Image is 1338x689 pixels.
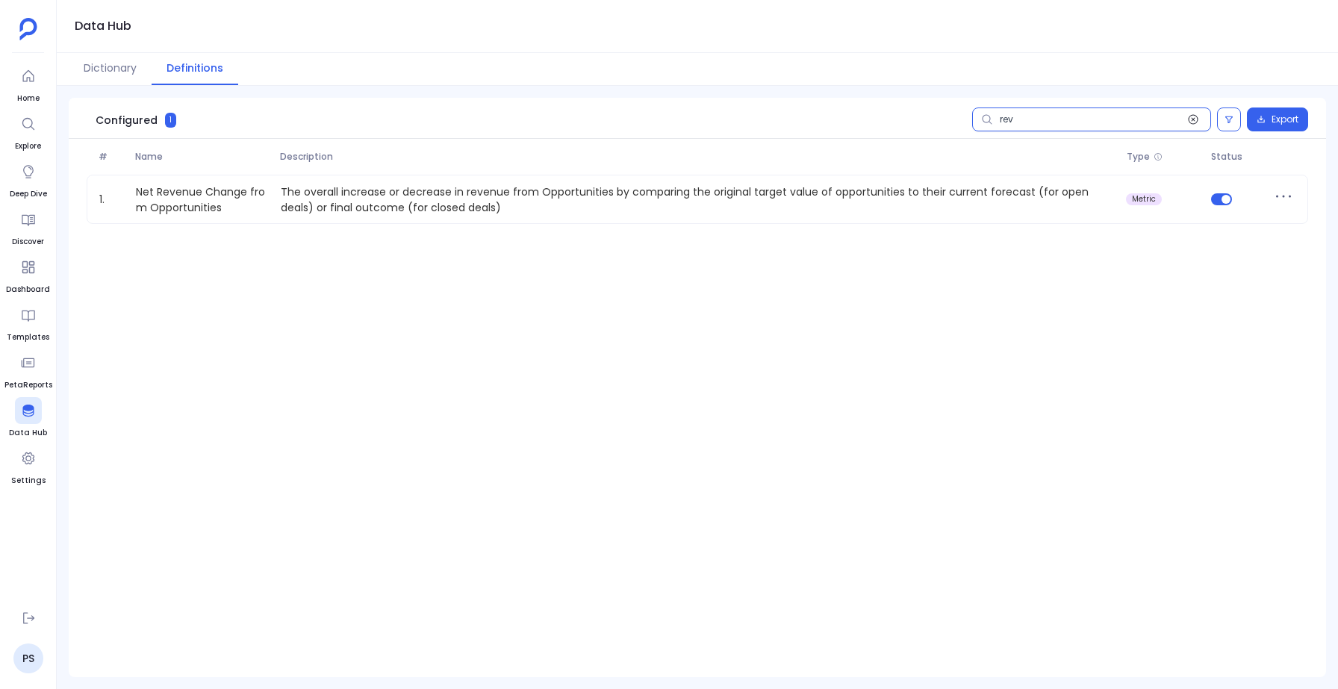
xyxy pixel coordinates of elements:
a: Data Hub [9,397,47,439]
span: Settings [11,475,46,487]
span: Status [1205,151,1266,163]
span: metric [1132,195,1156,204]
a: Net Revenue Change from Opportunities [130,184,275,214]
a: Dashboard [6,254,50,296]
a: Deep Dive [10,158,47,200]
a: Discover [12,206,44,248]
span: Deep Dive [10,188,47,200]
span: Explore [15,140,42,152]
a: PetaReports [4,349,52,391]
p: The overall increase or decrease in revenue from Opportunities by comparing the original target v... [275,184,1121,214]
span: Dashboard [6,284,50,296]
span: Data Hub [9,427,47,439]
h1: Data Hub [75,16,131,37]
a: Settings [11,445,46,487]
span: Type [1127,151,1150,163]
img: petavue logo [19,18,37,40]
span: Name [129,151,274,163]
span: Home [15,93,42,105]
button: Dictionary [69,53,152,85]
a: Explore [15,110,42,152]
span: Templates [7,331,49,343]
a: PS [13,643,43,673]
span: 1. [93,192,130,208]
button: Export [1247,107,1308,131]
span: Discover [12,236,44,248]
span: 1 [165,113,176,128]
button: Definitions [152,53,238,85]
span: Configured [96,113,158,128]
input: Search definitions [972,107,1211,131]
span: Description [274,151,1121,163]
span: PetaReports [4,379,52,391]
span: Export [1272,113,1298,125]
span: # [93,151,129,163]
a: Templates [7,302,49,343]
a: Home [15,63,42,105]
